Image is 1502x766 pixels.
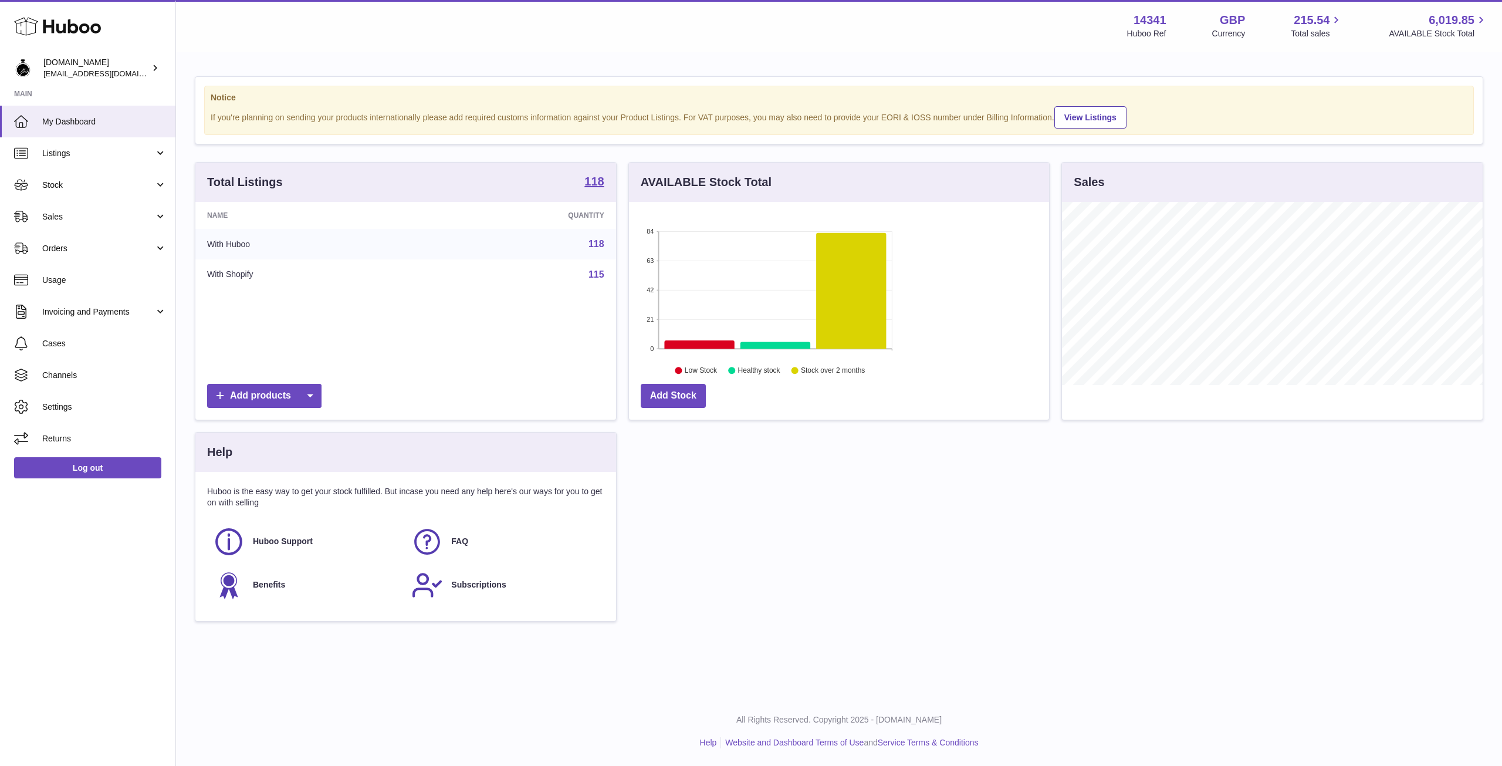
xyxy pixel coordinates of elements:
[211,92,1467,103] strong: Notice
[1294,12,1330,28] span: 215.54
[195,229,422,259] td: With Huboo
[185,714,1493,725] p: All Rights Reserved. Copyright 2025 - [DOMAIN_NAME]
[1212,28,1246,39] div: Currency
[700,738,717,747] a: Help
[451,579,506,590] span: Subscriptions
[207,384,322,408] a: Add products
[721,737,978,748] li: and
[211,104,1467,129] div: If you're planning on sending your products internationally please add required customs informati...
[42,116,167,127] span: My Dashboard
[42,433,167,444] span: Returns
[422,202,615,229] th: Quantity
[584,176,604,187] strong: 118
[213,526,400,558] a: Huboo Support
[685,367,718,375] text: Low Stock
[725,738,864,747] a: Website and Dashboard Terms of Use
[43,57,149,79] div: [DOMAIN_NAME]
[451,536,468,547] span: FAQ
[14,457,161,478] a: Log out
[411,526,598,558] a: FAQ
[1220,12,1245,28] strong: GBP
[42,148,154,159] span: Listings
[878,738,979,747] a: Service Terms & Conditions
[647,286,654,293] text: 42
[42,275,167,286] span: Usage
[1054,106,1126,129] a: View Listings
[42,370,167,381] span: Channels
[584,176,604,190] a: 118
[1291,28,1343,39] span: Total sales
[195,259,422,290] td: With Shopify
[650,345,654,352] text: 0
[42,211,154,222] span: Sales
[1429,12,1474,28] span: 6,019.85
[42,338,167,349] span: Cases
[1134,12,1166,28] strong: 14341
[253,579,285,590] span: Benefits
[207,444,232,460] h3: Help
[42,243,154,254] span: Orders
[647,316,654,323] text: 21
[14,59,32,77] img: theperfumesampler@gmail.com
[647,257,654,264] text: 63
[588,239,604,249] a: 118
[641,174,772,190] h3: AVAILABLE Stock Total
[42,180,154,191] span: Stock
[1389,12,1488,39] a: 6,019.85 AVAILABLE Stock Total
[207,174,283,190] h3: Total Listings
[647,228,654,235] text: 84
[641,384,706,408] a: Add Stock
[588,269,604,279] a: 115
[738,367,780,375] text: Healthy stock
[42,306,154,318] span: Invoicing and Payments
[411,569,598,601] a: Subscriptions
[213,569,400,601] a: Benefits
[1127,28,1166,39] div: Huboo Ref
[42,401,167,413] span: Settings
[207,486,604,508] p: Huboo is the easy way to get your stock fulfilled. But incase you need any help here's our ways f...
[43,69,172,78] span: [EMAIL_ADDRESS][DOMAIN_NAME]
[195,202,422,229] th: Name
[1389,28,1488,39] span: AVAILABLE Stock Total
[801,367,865,375] text: Stock over 2 months
[253,536,313,547] span: Huboo Support
[1074,174,1104,190] h3: Sales
[1291,12,1343,39] a: 215.54 Total sales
